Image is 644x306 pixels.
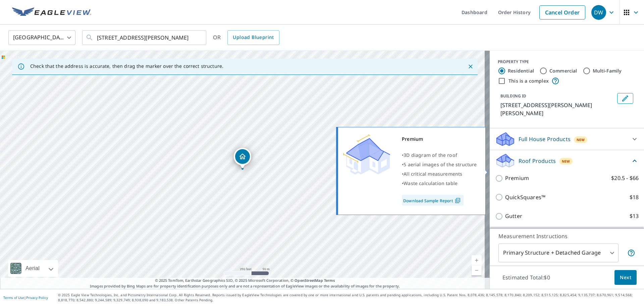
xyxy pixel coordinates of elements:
[562,159,570,164] span: New
[627,249,635,257] span: Your report will include the primary structure and a detached garage if one exists.
[549,68,577,74] label: Commercial
[611,174,639,182] p: $20.5 - $66
[472,255,482,265] a: Current Level 17, Zoom In
[155,278,335,283] span: © 2025 TomTom, Earthstar Geographics SIO, © 2025 Microsoft Corporation, ©
[3,296,48,300] p: |
[577,137,585,142] span: New
[495,131,639,147] div: Full House ProductsNew
[497,270,555,285] p: Estimated Total: $0
[498,232,635,240] p: Measurement Instructions
[58,293,641,303] p: © 2025 Eagle View Technologies, Inc. and Pictometry International Corp. All Rights Reserved. Repo...
[472,265,482,275] a: Current Level 17, Zoom Out
[30,63,223,69] p: Check that the address is accurate, then drag the marker over the correct structure.
[294,278,323,283] a: OpenStreetMap
[402,134,477,144] div: Premium
[23,260,42,277] div: Aerial
[591,5,606,20] div: DW
[404,161,477,168] span: 5 aerial images of the structure
[617,93,633,104] button: Edit building 1
[500,101,614,117] p: [STREET_ADDRESS][PERSON_NAME][PERSON_NAME]
[234,148,251,169] div: Dropped pin, building 1, Residential property, 336 Timber Ln Jackson, MO 63755
[343,134,390,175] img: Premium
[8,28,75,47] div: [GEOGRAPHIC_DATA]
[233,33,274,42] span: Upload Blueprint
[402,160,477,169] div: •
[620,273,631,282] span: Next
[519,157,556,165] p: Roof Products
[593,68,622,74] label: Multi-Family
[227,30,279,45] a: Upload Blueprint
[505,174,529,182] p: Premium
[402,169,477,179] div: •
[466,62,475,71] button: Close
[505,212,522,220] p: Gutter
[404,152,457,158] span: 3D diagram of the roof
[404,180,458,186] span: Waste calculation table
[453,198,462,204] img: Pdf Icon
[630,193,639,202] p: $18
[97,28,193,47] input: Search by address or latitude-longitude
[508,78,549,84] label: This is a complex
[402,150,477,160] div: •
[213,30,279,45] div: OR
[3,295,24,300] a: Terms of Use
[630,212,639,220] p: $13
[404,171,462,177] span: All critical measurements
[402,195,464,206] a: Download Sample Report
[519,135,571,143] p: Full House Products
[26,295,48,300] a: Privacy Policy
[8,260,58,277] div: Aerial
[505,193,545,202] p: QuickSquares™
[500,93,526,99] p: BUILDING ID
[495,153,639,169] div: Roof ProductsNew
[614,270,637,285] button: Next
[402,179,477,188] div: •
[498,244,619,262] div: Primary Structure + Detached Garage
[498,59,636,65] div: PROPERTY TYPE
[324,278,335,283] a: Terms
[12,7,91,17] img: EV Logo
[539,5,585,19] a: Cancel Order
[508,68,534,74] label: Residential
